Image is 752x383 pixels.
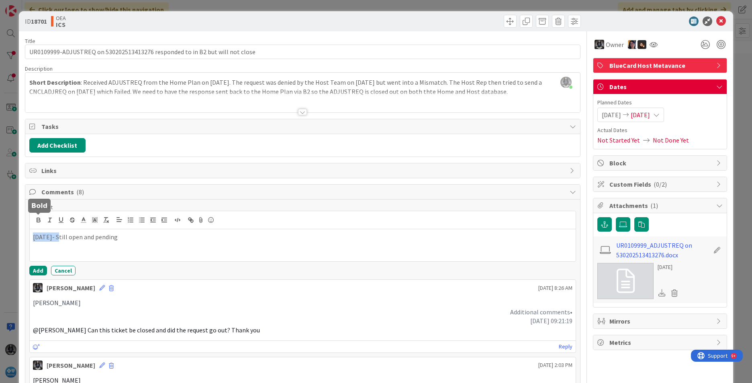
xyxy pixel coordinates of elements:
label: Title [25,37,35,45]
div: [PERSON_NAME] [47,361,95,370]
button: Add Checklist [29,138,86,153]
span: ID [25,16,47,26]
input: type card name here... [25,45,580,59]
span: Block [609,158,712,168]
strong: Short Description [29,78,81,86]
span: ( 0/2 ) [654,180,667,188]
span: ( 1 ) [650,202,658,210]
img: KG [595,40,604,49]
img: KG [33,361,43,370]
span: Additional comments• [510,308,572,316]
p: : Received ADJUSTREQ from the Home Plan on [DATE]. The request was denied by the Host Team on [DA... [29,78,576,96]
span: [DATE] [602,110,621,120]
button: Add [29,266,47,275]
div: 9+ [41,3,45,10]
span: Owner [606,40,624,49]
a: UR0109999_ADJUSTREQ on 530202513413276.docx [616,240,709,260]
a: Reply [559,342,572,352]
span: Comment [29,204,53,211]
img: ddRgQ3yRm5LdI1ED0PslnJbT72KgN0Tb.jfif [560,77,572,88]
button: Cancel [51,266,76,275]
div: [PERSON_NAME] [47,283,95,293]
span: Actual Dates [597,126,723,134]
span: Metrics [609,338,712,347]
span: Dates [609,82,712,92]
span: [PERSON_NAME] [33,299,81,307]
span: BlueCard Host Metavance [609,61,712,70]
h5: Bold [31,202,47,210]
span: [DATE] 8:26 AM [538,284,572,292]
img: TC [628,40,637,49]
span: [DATE] 09:21:19 [530,317,572,325]
span: Tasks [41,122,566,131]
b: 18701 [31,17,47,25]
span: Description [25,65,53,72]
img: KG [33,283,43,293]
span: [DATE] [631,110,650,120]
p: [DATE]- Still open and pending [33,232,572,242]
span: Comments [41,187,566,197]
img: ZB [638,40,646,49]
span: @[PERSON_NAME] Can this ticket be closed and did the request go out? Thank you [33,326,260,334]
span: Attachments [609,201,712,210]
div: [DATE] [658,263,681,271]
span: Custom Fields [609,179,712,189]
span: Planned Dates [597,98,723,107]
div: Download [658,288,666,298]
b: ICS [56,21,66,28]
span: ( 8 ) [76,188,84,196]
span: [DATE] 2:03 PM [538,361,572,369]
span: Links [41,166,566,175]
span: Mirrors [609,316,712,326]
span: OEA [56,15,66,21]
span: Not Done Yet [653,135,689,145]
span: Support [17,1,37,11]
span: Not Started Yet [597,135,640,145]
